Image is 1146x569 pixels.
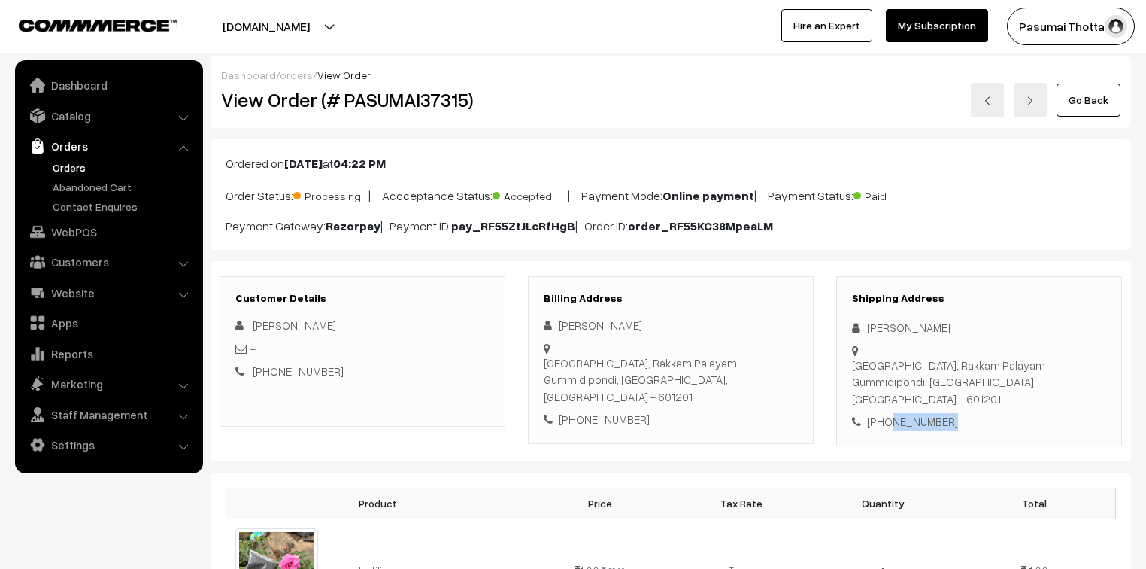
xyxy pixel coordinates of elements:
h2: View Order (# PASUMAI37315) [221,88,506,111]
a: Marketing [19,370,198,397]
b: order_RF55KC38MpeaLM [628,218,773,233]
img: left-arrow.png [983,96,992,105]
b: [DATE] [284,156,323,171]
a: Orders [49,160,198,175]
div: [PERSON_NAME] [544,317,798,334]
a: Orders [19,132,198,160]
a: orders [280,68,313,81]
span: View Order [317,68,371,81]
h3: Customer Details [235,292,490,305]
img: user [1105,15,1127,38]
th: Quantity [812,488,953,519]
img: right-arrow.png [1026,96,1035,105]
a: Dashboard [19,72,198,99]
th: Product [226,488,529,519]
a: Settings [19,431,198,458]
h3: Billing Address [544,292,798,305]
div: / / [221,67,1120,83]
span: Paid [853,184,929,204]
p: Ordered on at [226,154,1116,172]
a: Website [19,279,198,306]
a: WebPOS [19,218,198,245]
span: Accepted [493,184,568,204]
div: [GEOGRAPHIC_DATA], Rakkam Palayam Gummidipondi, [GEOGRAPHIC_DATA], [GEOGRAPHIC_DATA] - 601201 [852,357,1106,408]
a: Contact Enquires [49,199,198,215]
a: [PHONE_NUMBER] [253,364,344,378]
a: Apps [19,309,198,336]
a: Dashboard [221,68,276,81]
th: Price [529,488,671,519]
a: Catalog [19,102,198,129]
button: [DOMAIN_NAME] [170,8,362,45]
a: Staff Management [19,401,198,428]
button: Pasumai Thotta… [1007,8,1135,45]
b: Razorpay [326,218,380,233]
div: [PERSON_NAME] [852,319,1106,336]
th: Total [953,488,1115,519]
span: [PERSON_NAME] [253,318,336,332]
b: 04:22 PM [333,156,386,171]
a: Hire an Expert [781,9,872,42]
h3: Shipping Address [852,292,1106,305]
div: [GEOGRAPHIC_DATA], Rakkam Palayam Gummidipondi, [GEOGRAPHIC_DATA], [GEOGRAPHIC_DATA] - 601201 [544,354,798,406]
b: pay_RF55ZtJLcRfHgB [451,218,575,233]
a: Reports [19,340,198,367]
a: Customers [19,248,198,275]
span: Processing [293,184,368,204]
img: COMMMERCE [19,20,177,31]
div: - [235,340,490,358]
div: [PHONE_NUMBER] [544,411,798,428]
a: COMMMERCE [19,15,150,33]
a: My Subscription [886,9,988,42]
div: [PHONE_NUMBER] [852,413,1106,431]
a: Abandoned Cart [49,179,198,195]
th: Tax Rate [671,488,812,519]
p: Payment Gateway: | Payment ID: | Order ID: [226,217,1116,235]
p: Order Status: | Accceptance Status: | Payment Mode: | Payment Status: [226,184,1116,205]
b: Online payment [662,188,754,203]
a: Go Back [1057,84,1120,117]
